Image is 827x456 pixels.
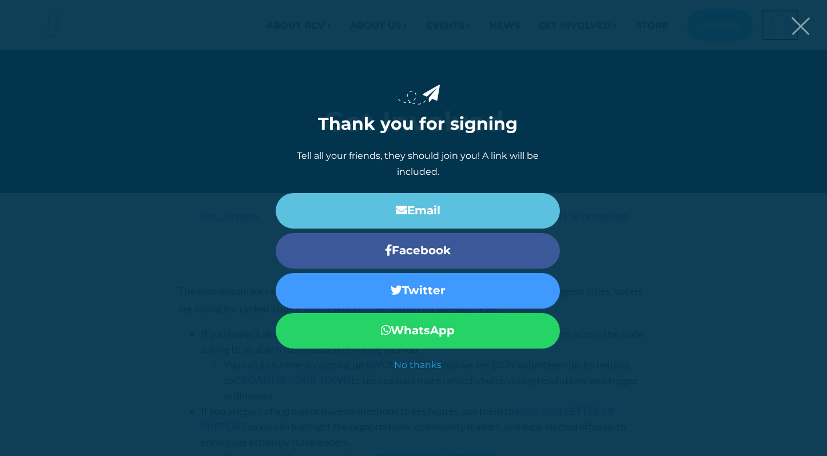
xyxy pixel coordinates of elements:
[276,193,560,229] a: Email
[276,273,560,309] a: Twitter
[276,114,560,134] h1: Thank you for signing
[276,148,560,179] p: Tell all your friends, they should join you! A link will be included.
[276,233,560,269] a: Facebook
[276,358,560,371] a: No thanks
[792,17,810,35] button: Close
[276,313,560,349] a: WhatsApp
